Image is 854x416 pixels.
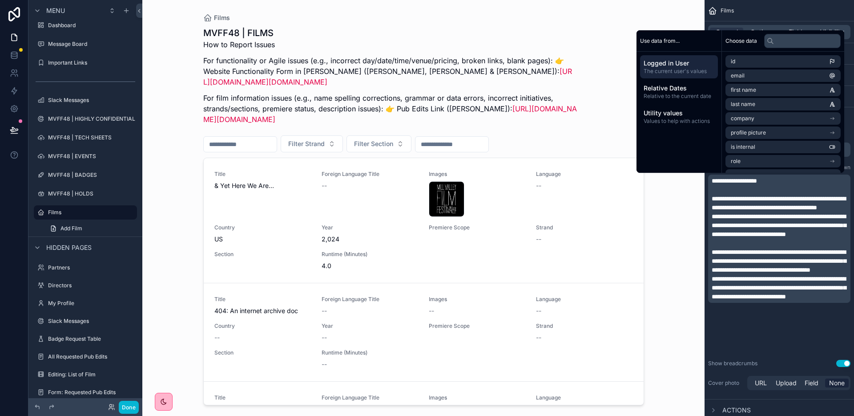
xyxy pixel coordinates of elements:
label: Films [48,209,132,216]
a: Slack Messages [34,93,137,107]
span: Fields [789,28,806,37]
div: scrollable content [636,52,721,132]
span: Options [750,28,773,37]
label: Dashboard [48,22,135,29]
a: MVFF48 | HIGHLY CONFIDENTIAL [34,112,137,126]
label: All Requested Pub Edits [48,353,135,360]
label: MVFF48 | HIGHLY CONFIDENTIAL [48,115,135,122]
span: Utility values [644,109,714,118]
label: My Profile [48,300,135,307]
span: None [829,379,845,387]
label: Slack Messages [48,97,135,104]
span: The current user's values [644,68,714,75]
label: Important Links [48,59,135,66]
span: Upload [776,379,797,387]
span: General [716,28,738,37]
label: Slack Messages [48,318,135,325]
span: Relative Dates [644,84,714,93]
a: Dashboard [34,18,137,33]
a: Add Film [44,221,137,236]
label: MVFF48 | BADGES [48,171,135,179]
label: Partners [48,264,135,271]
button: Done [119,401,139,414]
span: Films [721,7,734,14]
span: Values to help with actions [644,118,714,125]
span: Choose data [725,37,757,45]
label: Editing: List of Film [48,371,135,378]
a: MVFF48 | HOLDS [34,187,137,201]
a: My Profile [34,296,137,310]
a: All Requested Pub Edits [34,350,137,364]
span: Menu [46,6,65,15]
span: Use data from... [640,37,680,45]
label: Form: Requested Pub Edits [48,389,135,396]
a: Partners [34,261,137,275]
a: Important Links [34,56,137,70]
a: MVFF48 | BADGES [34,168,137,182]
label: MVFF48 | HOLDS [48,190,135,197]
label: MVFF48 | TECH SHEETS [48,134,135,141]
label: Cover photo [708,379,744,387]
a: Form: Requested Pub Edits [34,385,137,400]
div: Show breadcrumbs [708,360,757,367]
a: Badge Request Table [34,332,137,346]
a: Directors [34,278,137,293]
span: Hidden pages [46,243,92,252]
label: Badge Request Table [48,335,135,343]
label: Directors [48,282,135,289]
span: URL [755,379,767,387]
span: Relative to the current date [644,93,714,100]
span: Field [805,379,818,387]
a: MVFF48 | TECH SHEETS [34,131,137,145]
a: Message Board [34,37,137,51]
a: Editing: List of Film [34,367,137,382]
a: Slack Messages [34,314,137,328]
span: Visibility [820,28,844,37]
a: MVFF48 | EVENTS [34,149,137,163]
div: scrollable content [708,175,850,303]
a: Films [34,205,137,220]
label: MVFF48 | EVENTS [48,153,135,160]
span: Logged in User [644,59,714,68]
label: Message Board [48,41,135,48]
span: Add Film [60,225,82,232]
